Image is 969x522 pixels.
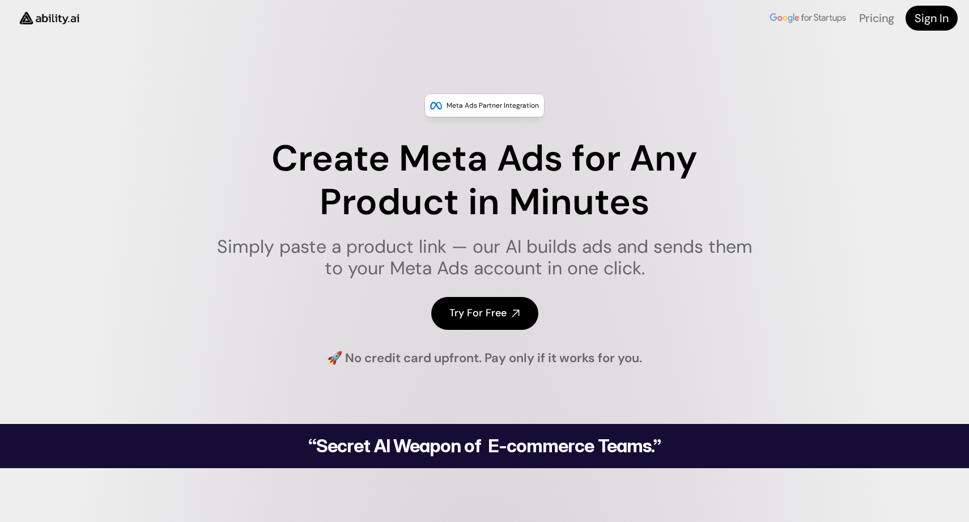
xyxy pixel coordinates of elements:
a: Sign In [906,6,958,31]
a: Try For Free [431,297,538,329]
a: Pricing [859,11,894,26]
h4: 🚀 No credit card upfront. Pay only if it works for you. [327,350,642,367]
h4: Sign In [915,10,949,26]
h1: Simply paste a product link — our AI builds ads and sends them to your Meta Ads account in one cl... [210,236,760,279]
p: Meta Ads Partner Integration [447,100,539,111]
h1: Create Meta Ads for Any Product in Minutes [210,137,760,224]
h4: Try For Free [449,306,507,320]
h2: “Secret AI Weapon of E-commerce Teams.” [279,437,690,455]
